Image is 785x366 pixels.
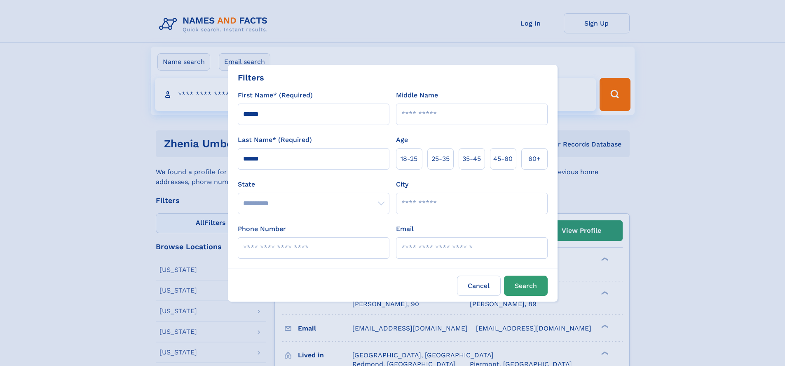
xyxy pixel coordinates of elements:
span: 45‑60 [493,154,513,164]
button: Search [504,276,548,296]
label: First Name* (Required) [238,90,313,100]
label: Middle Name [396,90,438,100]
span: 25‑35 [431,154,450,164]
span: 60+ [528,154,541,164]
label: Email [396,224,414,234]
label: State [238,179,389,189]
span: 35‑45 [462,154,481,164]
label: Age [396,135,408,145]
span: 18‑25 [401,154,417,164]
label: Last Name* (Required) [238,135,312,145]
div: Filters [238,71,264,84]
label: City [396,179,408,189]
label: Phone Number [238,224,286,234]
label: Cancel [457,276,501,296]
